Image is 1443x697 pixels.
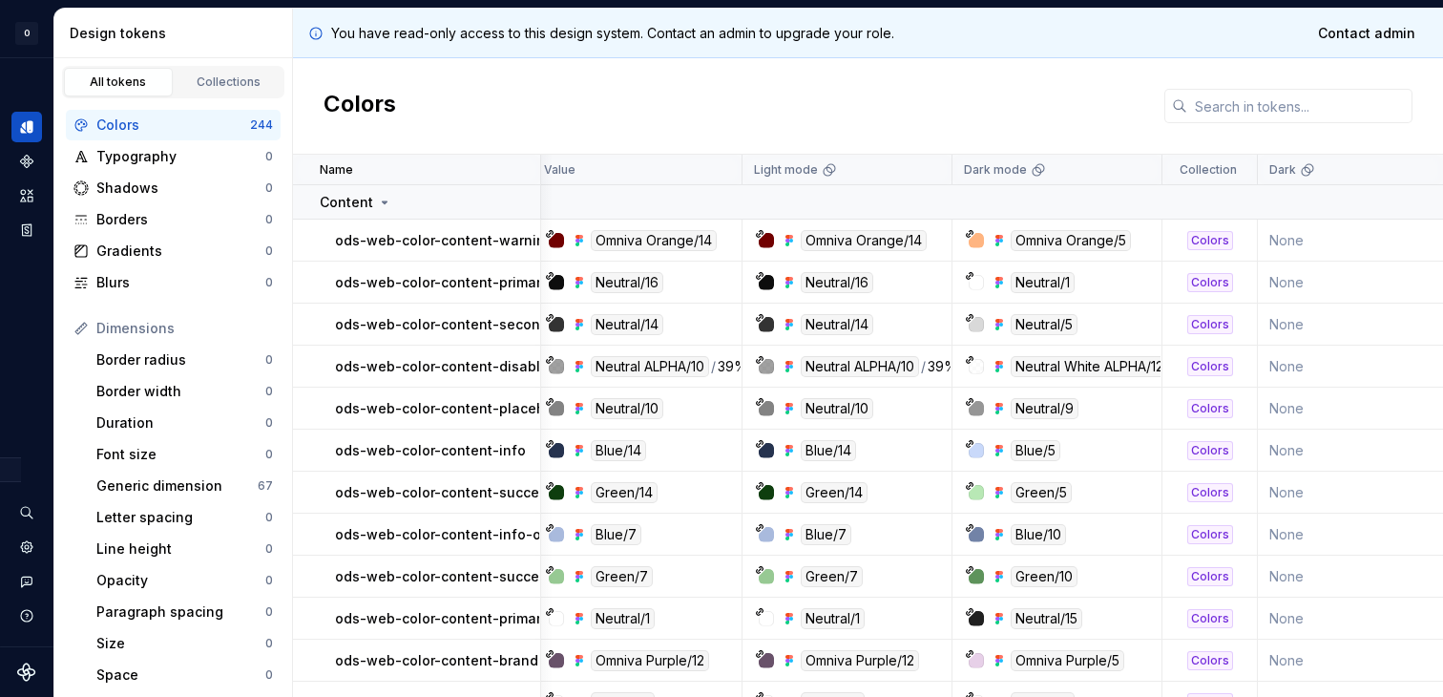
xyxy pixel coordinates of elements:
div: Omniva Orange/5 [1011,230,1131,251]
a: Size0 [89,628,281,659]
div: Green/7 [801,566,863,587]
div: Typography [96,147,265,166]
p: ods-web-color-content-disabled [335,357,557,376]
a: Duration0 [89,408,281,438]
div: Border radius [96,350,265,370]
div: Colors [1187,567,1233,586]
div: Colors [1187,231,1233,250]
a: Borders0 [66,204,281,235]
a: Font size0 [89,439,281,470]
div: 0 [265,667,273,683]
div: Collections [181,74,277,90]
div: Line height [96,539,265,559]
div: Omniva Orange/14 [801,230,927,251]
a: Colors244 [66,110,281,140]
button: Contact support [11,566,42,597]
div: 67 [258,478,273,494]
div: Dimensions [96,319,273,338]
div: Blue/14 [801,440,856,461]
p: Light mode [754,162,818,178]
div: Colors [1187,357,1233,376]
p: ods-web-color-content-primary [335,273,549,292]
div: Green/5 [1011,482,1072,503]
div: Colors [1187,483,1233,502]
p: Value [544,162,575,178]
div: Green/14 [801,482,868,503]
p: Dark mode [964,162,1027,178]
div: Border width [96,382,265,401]
div: 0 [265,275,273,290]
p: ods-web-color-content-info [335,441,526,460]
div: 0 [265,541,273,557]
div: Neutral White ALPHA/12 [1011,356,1168,377]
div: 0 [265,352,273,368]
div: Omniva Orange/14 [591,230,717,251]
button: O [4,12,50,53]
div: 0 [265,573,273,588]
div: Omniva Purple/5 [1011,650,1124,671]
div: Neutral/9 [1011,398,1078,419]
div: Opacity [96,571,265,590]
div: Neutral/5 [1011,314,1077,335]
div: Neutral/14 [591,314,663,335]
div: 0 [265,243,273,259]
div: Components [11,146,42,177]
div: Blue/14 [591,440,646,461]
a: Paragraph spacing0 [89,597,281,627]
div: Neutral/1 [1011,272,1075,293]
div: 0 [265,604,273,620]
div: Green/10 [1011,566,1077,587]
div: Borders [96,210,265,229]
div: Blue/7 [591,524,641,545]
div: 39% [718,356,747,377]
div: Neutral/1 [801,608,865,629]
div: Neutral ALPHA/10 [801,356,919,377]
p: You have read-only access to this design system. Contact an admin to upgrade your role. [331,24,894,43]
span: Contact admin [1318,24,1415,43]
div: Size [96,634,265,653]
p: Collection [1180,162,1237,178]
div: Settings [11,532,42,562]
div: Neutral/14 [801,314,873,335]
a: Storybook stories [11,215,42,245]
div: Neutral/15 [1011,608,1082,629]
div: Letter spacing [96,508,265,527]
div: / [711,356,716,377]
div: Neutral/10 [801,398,873,419]
a: Generic dimension67 [89,471,281,501]
p: ods-web-color-content-primary-on-inverted [335,609,634,628]
div: Paragraph spacing [96,602,265,622]
button: Search ⌘K [11,497,42,528]
div: Omniva Purple/12 [591,650,709,671]
div: Omniva Purple/12 [801,650,919,671]
div: 0 [265,510,273,525]
div: Green/14 [591,482,658,503]
div: Neutral/1 [591,608,655,629]
a: Design tokens [11,112,42,142]
p: ods-web-color-content-success [335,483,554,502]
a: Opacity0 [89,565,281,596]
div: Gradients [96,242,265,261]
a: Assets [11,180,42,211]
div: Neutral ALPHA/10 [591,356,709,377]
p: ods-web-color-content-info-on-inverted [335,525,612,544]
div: Colors [1187,399,1233,418]
p: ods-web-color-content-secondary [335,315,570,334]
div: / [921,356,926,377]
svg: Supernova Logo [17,663,36,682]
div: 0 [265,180,273,196]
div: Shadows [96,179,265,198]
div: Green/7 [591,566,653,587]
a: Letter spacing0 [89,502,281,533]
div: Colors [1187,525,1233,544]
div: Duration [96,413,265,433]
div: Blue/7 [801,524,851,545]
div: 0 [265,636,273,651]
a: Gradients0 [66,236,281,266]
div: Blurs [96,273,265,292]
